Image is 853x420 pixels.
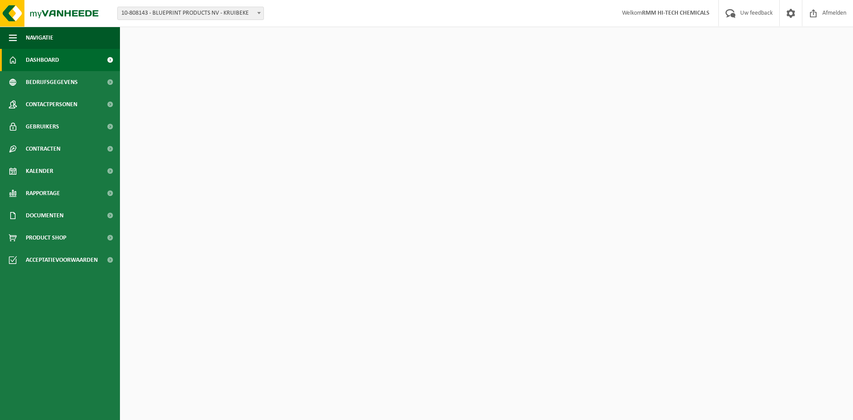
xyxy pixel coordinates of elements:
[26,204,64,227] span: Documenten
[26,116,59,138] span: Gebruikers
[26,249,98,271] span: Acceptatievoorwaarden
[118,7,263,20] span: 10-808143 - BLUEPRINT PRODUCTS NV - KRUIBEKE
[26,138,60,160] span: Contracten
[26,182,60,204] span: Rapportage
[26,227,66,249] span: Product Shop
[26,27,53,49] span: Navigatie
[26,49,59,71] span: Dashboard
[26,71,78,93] span: Bedrijfsgegevens
[117,7,264,20] span: 10-808143 - BLUEPRINT PRODUCTS NV - KRUIBEKE
[26,160,53,182] span: Kalender
[642,10,710,16] strong: RMM HI-TECH CHEMICALS
[26,93,77,116] span: Contactpersonen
